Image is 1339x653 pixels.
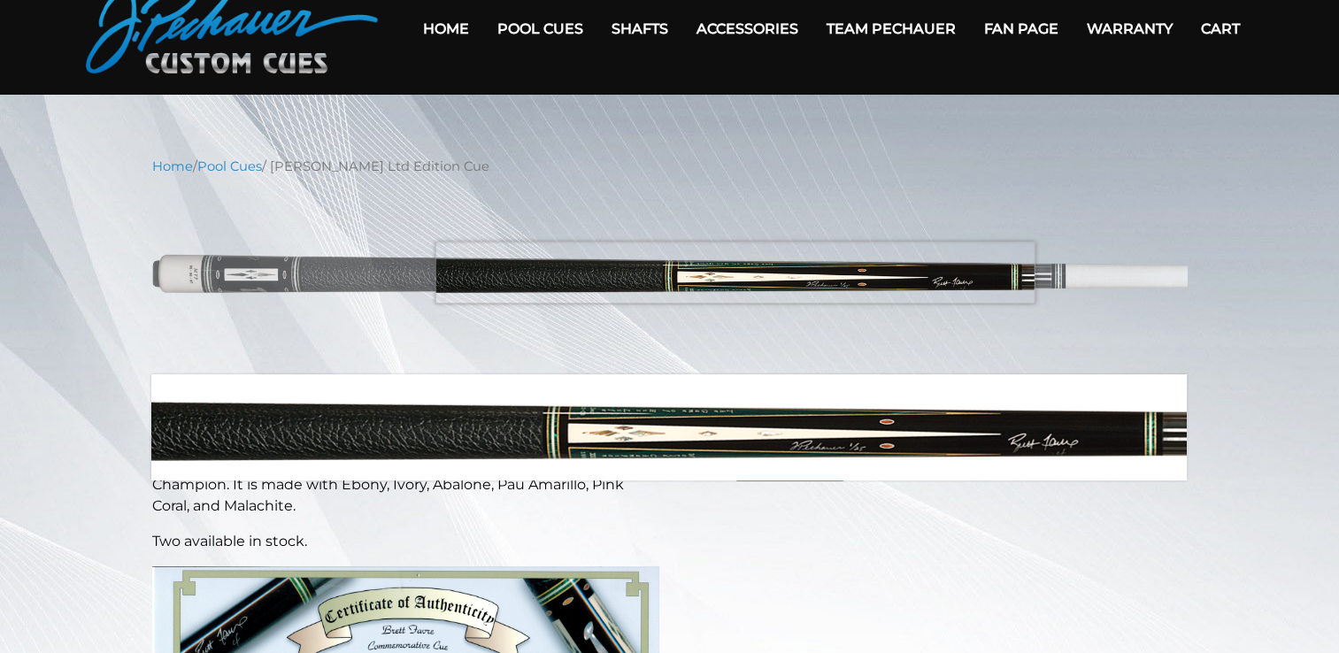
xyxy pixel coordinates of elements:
a: Home [152,158,193,174]
span: $ [681,393,696,423]
img: favre-resized.png [152,189,1188,362]
a: Cart [1187,6,1254,51]
a: Pool Cues [197,158,262,174]
input: Product quantity [681,441,732,467]
a: Warranty [1073,6,1187,51]
a: Team Pechauer [812,6,970,51]
button: Add to cart [735,441,844,481]
a: Fan Page [970,6,1073,51]
bdi: 5,000.00 [681,393,804,423]
a: Shafts [597,6,682,51]
a: Accessories [682,6,812,51]
a: Home [409,6,483,51]
p: This cue gives testimony to a few of [PERSON_NAME]'s many career accomplishments including his co... [152,389,659,517]
p: Two available in stock. [152,531,659,552]
nav: Breadcrumb [152,157,1188,176]
a: Pool Cues [483,6,597,51]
